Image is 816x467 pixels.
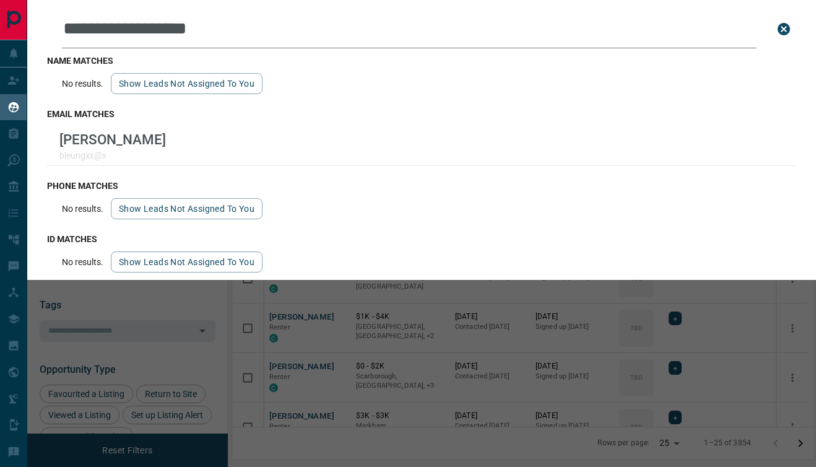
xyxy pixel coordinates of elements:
[62,204,103,214] p: No results.
[59,151,166,160] p: bleungxx@x
[111,251,263,273] button: show leads not assigned to you
[111,198,263,219] button: show leads not assigned to you
[47,109,796,119] h3: email matches
[62,257,103,267] p: No results.
[47,234,796,244] h3: id matches
[62,79,103,89] p: No results.
[771,17,796,41] button: close search bar
[59,131,166,147] p: [PERSON_NAME]
[47,181,796,191] h3: phone matches
[111,73,263,94] button: show leads not assigned to you
[47,56,796,66] h3: name matches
